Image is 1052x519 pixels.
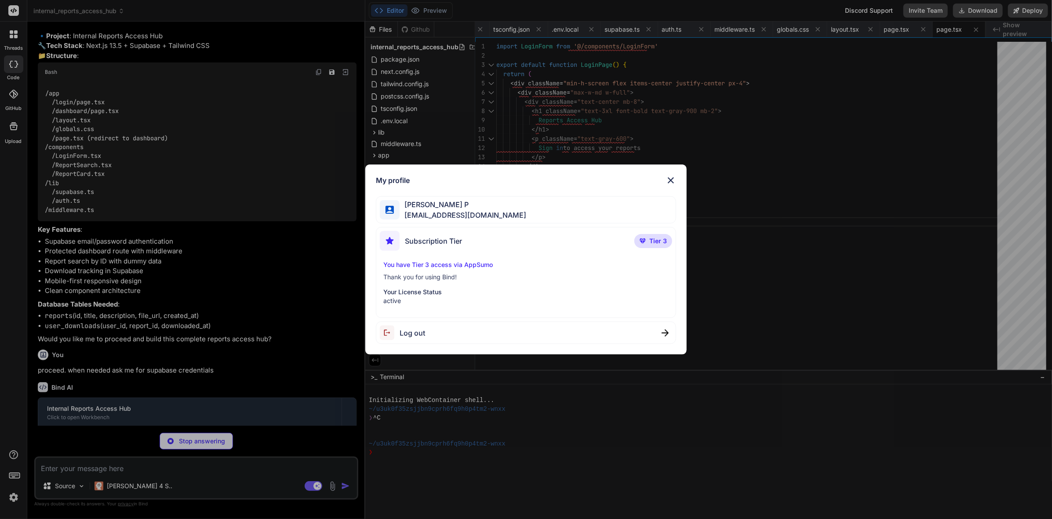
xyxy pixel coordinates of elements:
img: close [666,175,676,186]
span: Tier 3 [649,237,667,245]
img: logout [380,325,400,340]
h1: My profile [376,175,410,186]
span: [EMAIL_ADDRESS][DOMAIN_NAME] [400,210,527,220]
span: Subscription Tier [405,236,462,246]
p: Thank you for using Bind! [383,273,669,281]
img: close [662,329,669,336]
img: premium [640,238,646,244]
span: [PERSON_NAME] P [400,199,527,210]
p: You have Tier 3 access via AppSumo [383,260,669,269]
p: Your License Status [383,288,669,296]
p: active [383,296,669,305]
img: profile [386,206,394,214]
img: subscription [380,231,400,251]
span: Log out [400,328,425,338]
